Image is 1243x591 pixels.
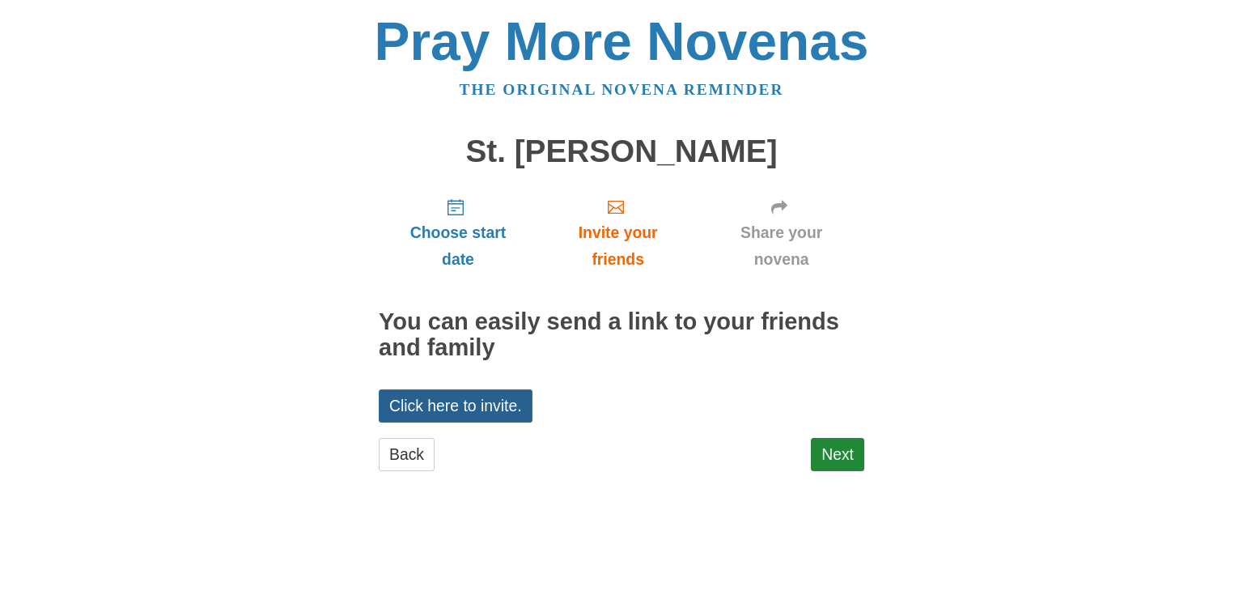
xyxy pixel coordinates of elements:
[375,11,869,71] a: Pray More Novenas
[698,185,864,281] a: Share your novena
[395,219,521,273] span: Choose start date
[379,185,537,281] a: Choose start date
[379,438,435,471] a: Back
[537,185,698,281] a: Invite your friends
[554,219,682,273] span: Invite your friends
[379,134,864,169] h1: St. [PERSON_NAME]
[379,309,864,361] h2: You can easily send a link to your friends and family
[460,81,784,98] a: The original novena reminder
[379,389,532,423] a: Click here to invite.
[715,219,848,273] span: Share your novena
[811,438,864,471] a: Next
